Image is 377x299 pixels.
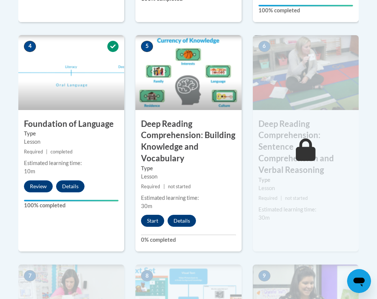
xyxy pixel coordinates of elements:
label: Type [258,176,353,184]
span: Required [141,184,160,189]
h3: Foundation of Language [18,118,124,130]
iframe: Button to launch messaging window [347,269,371,293]
div: Estimated learning time: [24,159,119,167]
label: Type [141,164,236,173]
label: 0% completed [141,236,236,244]
span: 7 [24,270,36,281]
label: Type [24,129,119,138]
div: Your progress [24,200,119,201]
span: completed [50,149,73,155]
div: Lesson [141,173,236,181]
div: Your progress [258,5,353,6]
img: Course Image [253,35,359,110]
img: Course Image [135,35,241,110]
span: not started [285,195,308,201]
span: 9 [258,270,270,281]
div: Estimated learning time: [258,205,353,214]
button: Details [56,180,85,192]
span: not started [168,184,191,189]
img: Course Image [18,35,124,110]
h3: Deep Reading Comprehension: Building Knowledge and Vocabulary [135,118,241,164]
div: Lesson [24,138,119,146]
span: | [46,149,47,155]
span: 4 [24,41,36,52]
span: 10m [24,168,35,174]
span: 8 [141,270,153,281]
span: Required [24,149,43,155]
label: 100% completed [24,201,119,210]
button: Details [168,215,196,227]
span: | [281,195,282,201]
label: 100% completed [258,6,353,15]
span: Required [258,195,278,201]
button: Start [141,215,164,227]
h3: Deep Reading Comprehension: Sentence Comprehension and Verbal Reasoning [253,118,359,176]
div: Lesson [258,184,353,192]
span: 30m [258,214,270,221]
span: 6 [258,41,270,52]
span: | [163,184,165,189]
div: Estimated learning time: [141,194,236,202]
span: 30m [141,203,152,209]
span: 5 [141,41,153,52]
button: Review [24,180,53,192]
